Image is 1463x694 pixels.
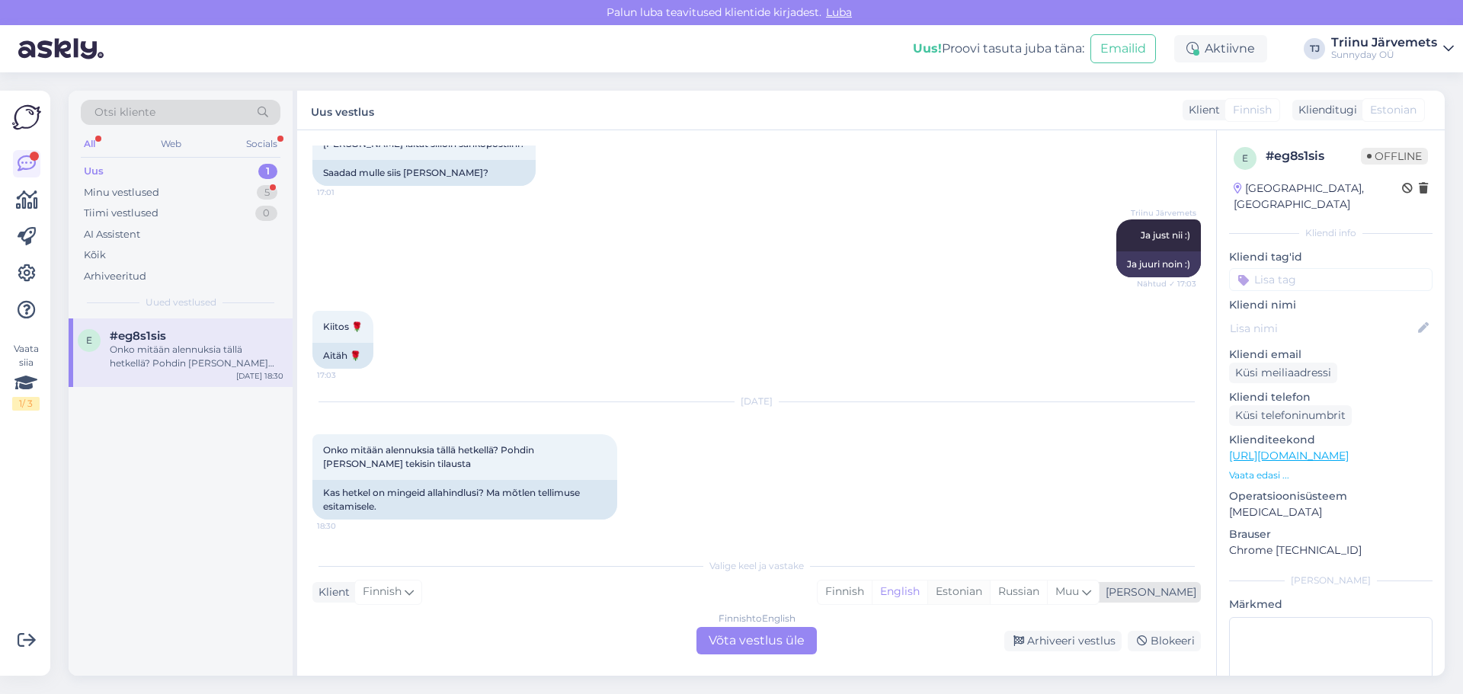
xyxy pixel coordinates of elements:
[110,329,166,343] span: #eg8s1sis
[1229,469,1433,482] p: Vaata edasi ...
[1137,278,1196,289] span: Nähtud ✓ 17:03
[312,584,350,600] div: Klient
[1331,37,1454,61] a: Triinu JärvemetsSunnyday OÜ
[913,40,1084,58] div: Proovi tasuta juba täna:
[1055,584,1079,598] span: Muu
[94,104,155,120] span: Otsi kliente
[146,296,216,309] span: Uued vestlused
[84,185,159,200] div: Minu vestlused
[1370,102,1417,118] span: Estonian
[1331,49,1437,61] div: Sunnyday OÜ
[12,103,41,132] img: Askly Logo
[312,160,536,186] div: Saadad mulle siis [PERSON_NAME]?
[1229,405,1352,426] div: Küsi telefoninumbrit
[1230,320,1415,337] input: Lisa nimi
[1229,297,1433,313] p: Kliendi nimi
[312,480,617,520] div: Kas hetkel on mingeid allahindlusi? Ma mõtlen tellimuse esitamisele.
[236,370,283,382] div: [DATE] 18:30
[323,321,363,332] span: Kiitos 🌹
[818,580,872,603] div: Finnish
[110,343,283,370] div: Onko mitään alennuksia tällä hetkellä? Pohdin [PERSON_NAME] tekisin tilausta
[317,187,374,198] span: 17:01
[1229,226,1433,240] div: Kliendi info
[84,164,104,179] div: Uus
[86,334,92,346] span: e
[323,444,536,469] span: Onko mitään alennuksia tällä hetkellä? Pohdin [PERSON_NAME] tekisin tilausta
[913,41,942,56] b: Uus!
[1229,268,1433,291] input: Lisa tag
[1233,102,1272,118] span: Finnish
[257,185,277,200] div: 5
[81,134,98,154] div: All
[317,520,374,532] span: 18:30
[312,395,1201,408] div: [DATE]
[1229,363,1337,383] div: Küsi meiliaadressi
[1229,574,1433,587] div: [PERSON_NAME]
[84,227,140,242] div: AI Assistent
[1266,147,1361,165] div: # eg8s1sis
[258,164,277,179] div: 1
[1229,449,1349,462] a: [URL][DOMAIN_NAME]
[1100,584,1196,600] div: [PERSON_NAME]
[927,580,990,603] div: Estonian
[1183,102,1220,118] div: Klient
[1292,102,1357,118] div: Klienditugi
[317,369,374,381] span: 17:03
[1141,229,1190,241] span: Ja just nii :)
[1304,38,1325,59] div: TJ
[1229,488,1433,504] p: Operatsioonisüsteem
[1174,35,1267,62] div: Aktiivne
[84,269,146,284] div: Arhiveeritud
[696,627,817,654] div: Võta vestlus üle
[1331,37,1437,49] div: Triinu Järvemets
[84,248,106,263] div: Kõik
[1229,432,1433,448] p: Klienditeekond
[1229,526,1433,542] p: Brauser
[990,580,1047,603] div: Russian
[1229,596,1433,612] p: Märkmed
[311,100,374,120] label: Uus vestlus
[1116,251,1201,277] div: Ja juuri noin :)
[1229,389,1433,405] p: Kliendi telefon
[84,206,158,221] div: Tiimi vestlused
[312,343,373,369] div: Aitäh 🌹
[1229,347,1433,363] p: Kliendi email
[1361,148,1428,165] span: Offline
[12,397,40,411] div: 1 / 3
[243,134,280,154] div: Socials
[1242,152,1248,164] span: e
[1229,249,1433,265] p: Kliendi tag'id
[255,206,277,221] div: 0
[1229,504,1433,520] p: [MEDICAL_DATA]
[719,612,796,625] div: Finnish to English
[1131,207,1196,219] span: Triinu Järvemets
[363,584,402,600] span: Finnish
[1234,181,1402,213] div: [GEOGRAPHIC_DATA], [GEOGRAPHIC_DATA]
[312,559,1201,573] div: Valige keel ja vastake
[1128,631,1201,651] div: Blokeeri
[158,134,184,154] div: Web
[872,580,927,603] div: English
[12,342,40,411] div: Vaata siia
[1004,631,1122,651] div: Arhiveeri vestlus
[821,5,856,19] span: Luba
[1090,34,1156,63] button: Emailid
[1229,542,1433,558] p: Chrome [TECHNICAL_ID]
